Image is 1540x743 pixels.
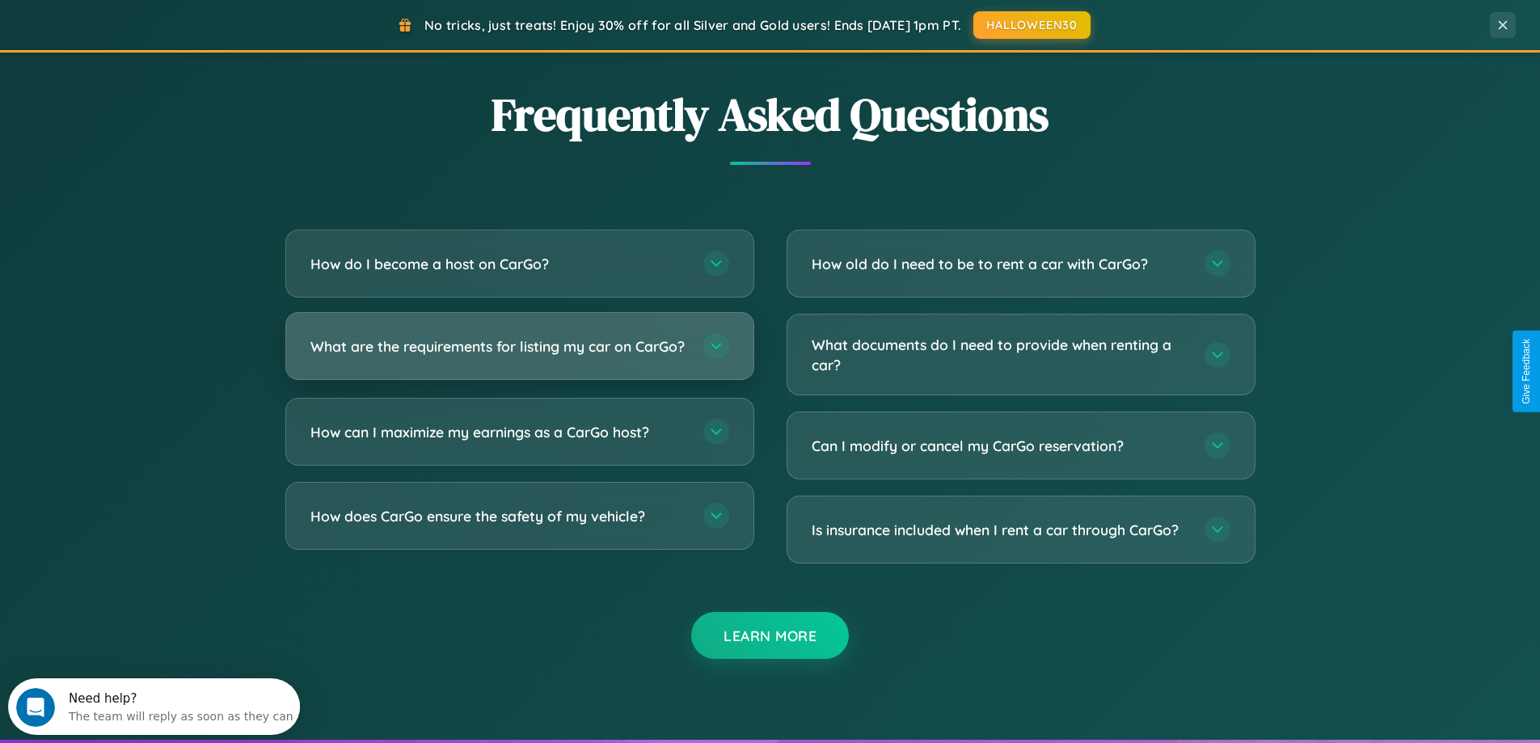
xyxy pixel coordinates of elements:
h3: How do I become a host on CarGo? [310,254,687,274]
h3: Is insurance included when I rent a car through CarGo? [812,520,1188,540]
span: No tricks, just treats! Enjoy 30% off for all Silver and Gold users! Ends [DATE] 1pm PT. [424,17,961,33]
h3: How does CarGo ensure the safety of my vehicle? [310,506,687,526]
button: Learn More [691,612,849,659]
button: HALLOWEEN30 [973,11,1091,39]
h3: How can I maximize my earnings as a CarGo host? [310,422,687,442]
iframe: Intercom live chat [16,688,55,727]
div: Need help? [61,14,285,27]
h3: How old do I need to be to rent a car with CarGo? [812,254,1188,274]
div: The team will reply as soon as they can [61,27,285,44]
h3: What documents do I need to provide when renting a car? [812,335,1188,374]
div: Give Feedback [1521,339,1532,404]
h2: Frequently Asked Questions [285,83,1255,146]
h3: Can I modify or cancel my CarGo reservation? [812,436,1188,456]
div: Open Intercom Messenger [6,6,301,51]
h3: What are the requirements for listing my car on CarGo? [310,336,687,357]
iframe: Intercom live chat discovery launcher [8,678,300,735]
